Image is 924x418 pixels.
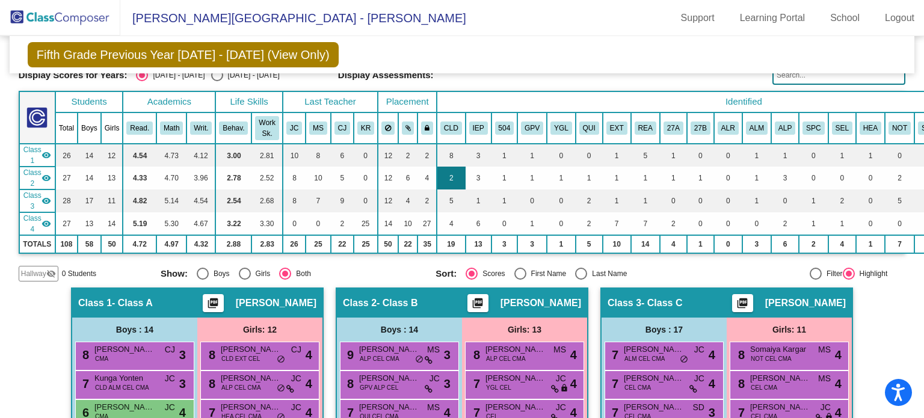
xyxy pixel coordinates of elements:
span: [PERSON_NAME] [485,343,546,355]
button: Writ. [190,121,212,135]
th: Read Plan [631,112,660,144]
td: 17 [78,189,101,212]
span: Class 1 [78,297,112,309]
td: 0 [517,189,547,212]
span: Class 2 [23,167,42,189]
td: 7 [603,212,631,235]
td: 4.97 [156,235,186,253]
span: Sort: [436,268,457,279]
td: 0 [491,212,518,235]
td: 2 [576,189,603,212]
span: - Class C [641,297,682,309]
td: 4.54 [186,189,215,212]
td: 1 [856,144,885,167]
td: 1 [603,189,631,212]
td: 0 [547,144,576,167]
button: Print Students Details [203,294,224,312]
span: CJ [291,343,301,356]
span: [PERSON_NAME] [500,297,581,309]
span: Class 1 [23,144,42,166]
span: Somaiya Kargar [750,343,810,355]
span: [PERSON_NAME] [624,343,684,355]
td: 3.00 [215,144,251,167]
th: Counseling Services [828,112,856,144]
td: 2 [660,212,687,235]
th: Keep with teacher [417,112,437,144]
td: 1 [742,189,771,212]
span: Hallway [21,268,46,279]
td: 1 [517,212,547,235]
td: Chey Lowe - Class A [19,144,55,167]
td: 0 [306,212,331,235]
td: 1 [517,144,547,167]
th: Jessica Casler [283,112,306,144]
td: 1 [631,189,660,212]
td: 4.82 [123,189,156,212]
th: Keep with students [398,112,418,144]
div: Scores [478,268,505,279]
div: Both [291,268,311,279]
button: GPV [521,121,543,135]
th: Cassie Judy [331,112,354,144]
span: 8 [206,348,215,361]
span: [PERSON_NAME][GEOGRAPHIC_DATA] - [PERSON_NAME] [120,8,466,28]
td: 2.88 [215,235,251,253]
button: CLD [440,121,462,135]
span: 4 [570,346,577,364]
button: 27B [691,121,710,135]
td: 1 [576,167,603,189]
td: 3 [466,144,491,167]
td: 58 [78,235,101,253]
span: MS [553,343,566,356]
td: 50 [101,235,123,253]
td: 26 [283,235,306,253]
button: NOT [889,121,911,135]
button: MS [309,121,327,135]
td: 4.73 [156,144,186,167]
span: [PERSON_NAME] [221,343,281,355]
button: REA [635,121,656,135]
td: 6 [466,212,491,235]
td: 26 [55,144,78,167]
td: 4.32 [186,235,215,253]
td: 27 [55,212,78,235]
th: Good Parent Volunteer [517,112,547,144]
span: MS [818,343,831,356]
th: Quiet [576,112,603,144]
mat-icon: visibility_off [46,269,56,278]
mat-icon: picture_as_pdf [735,297,750,314]
td: 14 [78,167,101,189]
td: 3.22 [215,212,251,235]
td: 1 [491,167,518,189]
th: Young for Grade Level [547,112,576,144]
td: 5.14 [156,189,186,212]
div: Girls: 11 [727,318,852,342]
td: 14 [631,235,660,253]
td: 14 [78,144,101,167]
button: SEL [832,121,852,135]
td: 0 [799,167,828,189]
button: ALP [775,121,795,135]
span: 4 [709,346,715,364]
mat-icon: visibility [42,219,51,229]
td: 4.54 [123,144,156,167]
span: [PERSON_NAME] [359,343,419,355]
th: Extrovert [603,112,631,144]
td: TOTALS [19,235,55,253]
td: 0 [687,189,714,212]
div: First Name [526,268,567,279]
td: 0 [885,144,914,167]
td: 0 [660,189,687,212]
td: 3.30 [251,212,282,235]
td: 0 [885,212,914,235]
span: 4 [306,346,312,364]
td: 0 [714,144,742,167]
div: Boys [209,268,230,279]
span: 3 [179,346,186,364]
div: Filter [822,268,843,279]
td: 5 [631,144,660,167]
td: 7 [631,212,660,235]
td: 0 [687,144,714,167]
div: [DATE] - [DATE] [148,70,205,81]
div: Boys : 17 [602,318,727,342]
